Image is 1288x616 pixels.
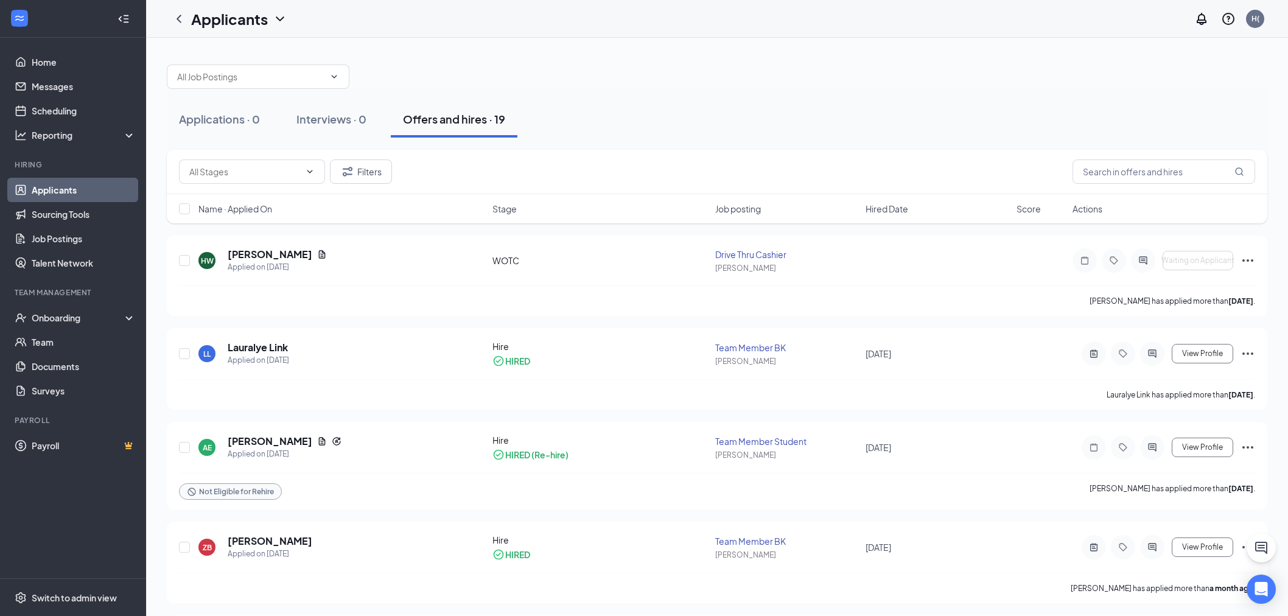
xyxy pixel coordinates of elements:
[1247,533,1276,562] button: ChatActive
[715,248,859,261] div: Drive Thru Cashier
[1090,483,1255,500] p: [PERSON_NAME] has applied more than .
[492,534,707,546] div: Hire
[228,435,312,448] h5: [PERSON_NAME]
[492,548,505,561] svg: CheckmarkCircle
[715,341,859,354] div: Team Member BK
[715,356,859,366] div: [PERSON_NAME]
[1247,575,1276,604] div: Open Intercom Messenger
[32,74,136,99] a: Messages
[32,354,136,379] a: Documents
[1241,540,1255,555] svg: Ellipses
[201,256,214,266] div: HW
[492,254,707,267] div: WOTC
[117,13,130,25] svg: Collapse
[403,111,505,127] div: Offers and hires · 19
[32,226,136,251] a: Job Postings
[715,550,859,560] div: [PERSON_NAME]
[15,415,133,425] div: Payroll
[340,164,355,179] svg: Filter
[505,548,530,561] div: HIRED
[492,340,707,352] div: Hire
[1136,256,1150,265] svg: ActiveChat
[203,349,211,359] div: LL
[13,12,26,24] svg: WorkstreamLogo
[32,202,136,226] a: Sourcing Tools
[1172,344,1233,363] button: View Profile
[1254,541,1269,555] svg: ChatActive
[228,548,312,560] div: Applied on [DATE]
[32,379,136,403] a: Surveys
[1073,159,1255,184] input: Search in offers and hires
[1182,543,1223,551] span: View Profile
[1241,253,1255,268] svg: Ellipses
[1116,349,1130,359] svg: Tag
[177,70,324,83] input: All Job Postings
[1145,443,1160,452] svg: ActiveChat
[1228,296,1253,306] b: [DATE]
[172,12,186,26] svg: ChevronLeft
[1241,440,1255,455] svg: Ellipses
[715,203,761,215] span: Job posting
[228,354,289,366] div: Applied on [DATE]
[866,348,891,359] span: [DATE]
[1241,346,1255,361] svg: Ellipses
[1172,537,1233,557] button: View Profile
[228,341,288,354] h5: Lauralye Link
[1145,349,1160,359] svg: ActiveChat
[715,450,859,460] div: [PERSON_NAME]
[715,263,859,273] div: [PERSON_NAME]
[15,129,27,141] svg: Analysis
[228,248,312,261] h5: [PERSON_NAME]
[332,436,341,446] svg: Reapply
[15,287,133,298] div: Team Management
[492,434,707,446] div: Hire
[1090,296,1255,306] p: [PERSON_NAME] has applied more than .
[15,159,133,170] div: Hiring
[32,312,125,324] div: Onboarding
[203,542,212,553] div: ZB
[1107,256,1121,265] svg: Tag
[273,12,287,26] svg: ChevronDown
[1161,256,1234,265] span: Waiting on Applicant
[1251,13,1259,24] div: H(
[715,535,859,547] div: Team Member BK
[32,50,136,74] a: Home
[228,448,341,460] div: Applied on [DATE]
[1073,203,1102,215] span: Actions
[1194,12,1209,26] svg: Notifications
[32,129,136,141] div: Reporting
[32,433,136,458] a: PayrollCrown
[317,436,327,446] svg: Document
[1172,438,1233,457] button: View Profile
[1221,12,1236,26] svg: QuestionInfo
[1077,256,1092,265] svg: Note
[317,250,327,259] svg: Document
[228,534,312,548] h5: [PERSON_NAME]
[1087,349,1101,359] svg: ActiveNote
[1087,443,1101,452] svg: Note
[228,261,327,273] div: Applied on [DATE]
[492,449,505,461] svg: CheckmarkCircle
[189,165,300,178] input: All Stages
[1163,251,1233,270] button: Waiting on Applicant
[1234,167,1244,177] svg: MagnifyingGlass
[1228,390,1253,399] b: [DATE]
[179,111,260,127] div: Applications · 0
[199,486,274,497] span: Not Eligible for Rehire
[1017,203,1041,215] span: Score
[32,178,136,202] a: Applicants
[1182,443,1223,452] span: View Profile
[187,487,197,497] svg: Blocked
[1087,542,1101,552] svg: ActiveNote
[296,111,366,127] div: Interviews · 0
[505,449,569,461] div: HIRED (Re-hire)
[1116,542,1130,552] svg: Tag
[191,9,268,29] h1: Applicants
[1228,484,1253,493] b: [DATE]
[492,203,517,215] span: Stage
[329,72,339,82] svg: ChevronDown
[1209,584,1253,593] b: a month ago
[32,330,136,354] a: Team
[866,203,908,215] span: Hired Date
